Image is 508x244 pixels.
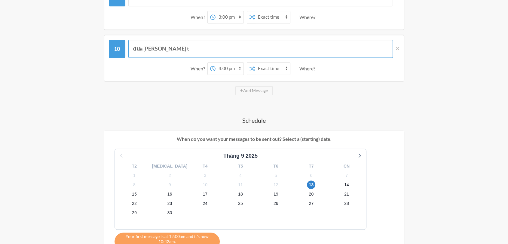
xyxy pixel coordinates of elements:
[166,209,174,217] span: Thứ Năm, 30 tháng 10, 2025
[236,199,245,208] span: Thứ Bảy, 25 tháng 10, 2025
[272,181,280,189] span: Chủ Nhật, 12 tháng 10, 2025
[130,171,139,180] span: Thứ Tư, 1 tháng 10, 2025
[201,190,209,199] span: Thứ Sáu, 17 tháng 10, 2025
[307,199,315,208] span: Thứ Hai, 27 tháng 10, 2025
[223,162,258,171] div: T5
[342,190,351,199] span: Thứ Ba, 21 tháng 10, 2025
[272,171,280,180] span: Chủ Nhật, 5 tháng 10, 2025
[235,86,273,95] button: Add Message
[187,162,223,171] div: T4
[272,190,280,199] span: Chủ Nhật, 19 tháng 10, 2025
[272,199,280,208] span: Chủ Nhật, 26 tháng 10, 2025
[119,234,215,244] span: Your first message is at 12:00am and it's now 10:42am.
[299,11,318,23] div: Where?
[80,116,428,125] h4: Schedule
[191,11,207,23] div: When?
[130,181,139,189] span: Thứ Tư, 8 tháng 10, 2025
[117,162,152,171] div: T2
[329,162,364,171] div: CN
[130,199,139,208] span: Thứ Tư, 22 tháng 10, 2025
[293,162,329,171] div: T7
[221,152,260,160] div: Tháng 9 2025
[307,190,315,199] span: Thứ Hai, 20 tháng 10, 2025
[236,171,245,180] span: Thứ Bảy, 4 tháng 10, 2025
[130,209,139,217] span: Thứ Tư, 29 tháng 10, 2025
[236,190,245,199] span: Thứ Bảy, 18 tháng 10, 2025
[201,181,209,189] span: Thứ Sáu, 10 tháng 10, 2025
[130,190,139,199] span: Thứ Tư, 15 tháng 10, 2025
[299,62,318,75] div: Where?
[342,171,351,180] span: Thứ Ba, 7 tháng 10, 2025
[166,181,174,189] span: Thứ Năm, 9 tháng 10, 2025
[166,190,174,199] span: Thứ Năm, 16 tháng 10, 2025
[342,199,351,208] span: Thứ Ba, 28 tháng 10, 2025
[307,171,315,180] span: Thứ Hai, 6 tháng 10, 2025
[236,181,245,189] span: Thứ Bảy, 11 tháng 10, 2025
[201,199,209,208] span: Thứ Sáu, 24 tháng 10, 2025
[152,162,188,171] div: [MEDICAL_DATA]
[109,135,399,143] p: When do you want your messages to be sent out? Select a (starting) date.
[166,199,174,208] span: Thứ Năm, 23 tháng 10, 2025
[201,171,209,180] span: Thứ Sáu, 3 tháng 10, 2025
[191,62,207,75] div: When?
[258,162,294,171] div: T6
[128,40,393,58] input: Message
[342,181,351,189] span: Thứ Ba, 14 tháng 10, 2025
[166,171,174,180] span: Thứ Năm, 2 tháng 10, 2025
[307,181,315,189] span: Thứ Hai, 13 tháng 10, 2025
